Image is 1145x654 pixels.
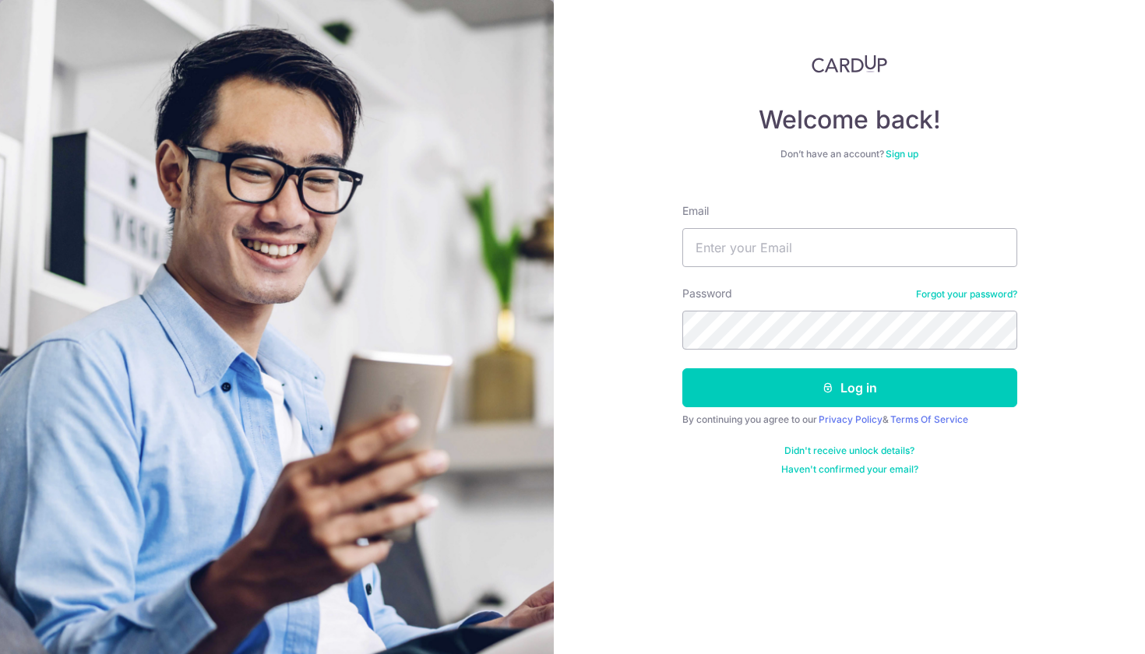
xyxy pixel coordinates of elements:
[682,148,1017,160] div: Don’t have an account?
[682,104,1017,135] h4: Welcome back!
[781,463,918,476] a: Haven't confirmed your email?
[886,148,918,160] a: Sign up
[812,54,888,73] img: CardUp Logo
[784,445,914,457] a: Didn't receive unlock details?
[682,413,1017,426] div: By continuing you agree to our &
[916,288,1017,301] a: Forgot your password?
[682,286,732,301] label: Password
[682,228,1017,267] input: Enter your Email
[819,413,883,425] a: Privacy Policy
[682,368,1017,407] button: Log in
[890,413,968,425] a: Terms Of Service
[682,203,709,219] label: Email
